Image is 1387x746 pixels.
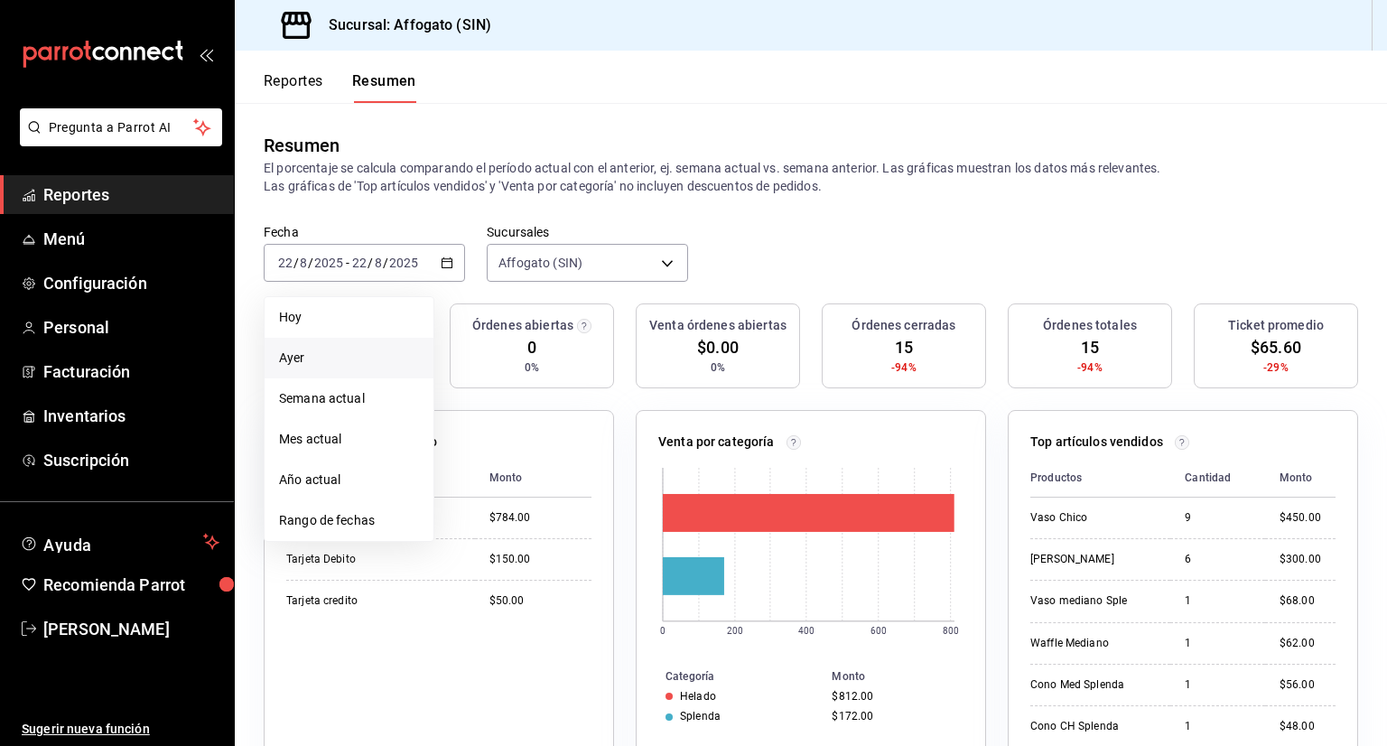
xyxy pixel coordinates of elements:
[383,256,388,270] span: /
[472,316,573,335] h3: Órdenes abiertas
[264,226,465,238] label: Fecha
[368,256,373,270] span: /
[277,256,293,270] input: --
[680,690,716,703] div: Helado
[264,132,340,159] div: Resumen
[43,617,219,641] span: [PERSON_NAME]
[264,72,323,103] button: Reportes
[525,359,539,376] span: 0%
[49,118,194,137] span: Pregunta a Parrot AI
[13,131,222,150] a: Pregunta a Parrot AI
[832,710,956,723] div: $172.00
[1280,677,1336,693] div: $56.00
[286,552,461,567] div: Tarjeta Debito
[43,448,219,472] span: Suscripción
[22,720,219,739] span: Sugerir nueva función
[1030,636,1156,651] div: Waffle Mediano
[1170,459,1265,498] th: Cantidad
[527,335,536,359] span: 0
[43,573,219,597] span: Recomienda Parrot
[1263,359,1289,376] span: -29%
[487,226,688,238] label: Sucursales
[832,690,956,703] div: $812.00
[1030,677,1156,693] div: Cono Med Splenda
[1265,459,1336,498] th: Monto
[299,256,308,270] input: --
[1280,552,1336,567] div: $300.00
[388,256,419,270] input: ----
[43,182,219,207] span: Reportes
[1030,433,1163,452] p: Top artículos vendidos
[1185,593,1251,609] div: 1
[1185,677,1251,693] div: 1
[279,308,419,327] span: Hoy
[489,510,592,526] div: $784.00
[798,626,815,636] text: 400
[1280,510,1336,526] div: $450.00
[1185,510,1251,526] div: 9
[498,254,582,272] span: Affogato (SIN)
[1030,719,1156,734] div: Cono CH Splenda
[43,271,219,295] span: Configuración
[346,256,349,270] span: -
[1228,316,1324,335] h3: Ticket promedio
[351,256,368,270] input: --
[475,459,592,498] th: Monto
[314,14,491,36] h3: Sucursal: Affogato (SIN)
[1043,316,1137,335] h3: Órdenes totales
[43,531,196,553] span: Ayuda
[489,593,592,609] div: $50.00
[308,256,313,270] span: /
[1030,459,1170,498] th: Productos
[711,359,725,376] span: 0%
[1030,510,1156,526] div: Vaso Chico
[43,227,219,251] span: Menú
[286,593,461,609] div: Tarjeta credito
[1185,719,1251,734] div: 1
[20,108,222,146] button: Pregunta a Parrot AI
[824,667,985,686] th: Monto
[264,159,1358,195] p: El porcentaje se calcula comparando el período actual con el anterior, ej. semana actual vs. sema...
[637,667,824,686] th: Categoría
[1251,335,1301,359] span: $65.60
[895,335,913,359] span: 15
[279,511,419,530] span: Rango de fechas
[43,359,219,384] span: Facturación
[660,626,666,636] text: 0
[279,349,419,368] span: Ayer
[891,359,917,376] span: -94%
[1185,552,1251,567] div: 6
[1030,593,1156,609] div: Vaso mediano Sple
[43,404,219,428] span: Inventarios
[293,256,299,270] span: /
[1280,636,1336,651] div: $62.00
[697,335,739,359] span: $0.00
[943,626,959,636] text: 800
[727,626,743,636] text: 200
[279,389,419,408] span: Semana actual
[352,72,416,103] button: Resumen
[374,256,383,270] input: --
[1030,552,1156,567] div: [PERSON_NAME]
[489,552,592,567] div: $150.00
[279,471,419,490] span: Año actual
[313,256,344,270] input: ----
[1077,359,1103,376] span: -94%
[870,626,887,636] text: 600
[199,47,213,61] button: open_drawer_menu
[658,433,775,452] p: Venta por categoría
[43,315,219,340] span: Personal
[1185,636,1251,651] div: 1
[680,710,721,723] div: Splenda
[1280,593,1336,609] div: $68.00
[1280,719,1336,734] div: $48.00
[279,430,419,449] span: Mes actual
[649,316,787,335] h3: Venta órdenes abiertas
[264,72,416,103] div: navigation tabs
[852,316,955,335] h3: Órdenes cerradas
[1081,335,1099,359] span: 15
